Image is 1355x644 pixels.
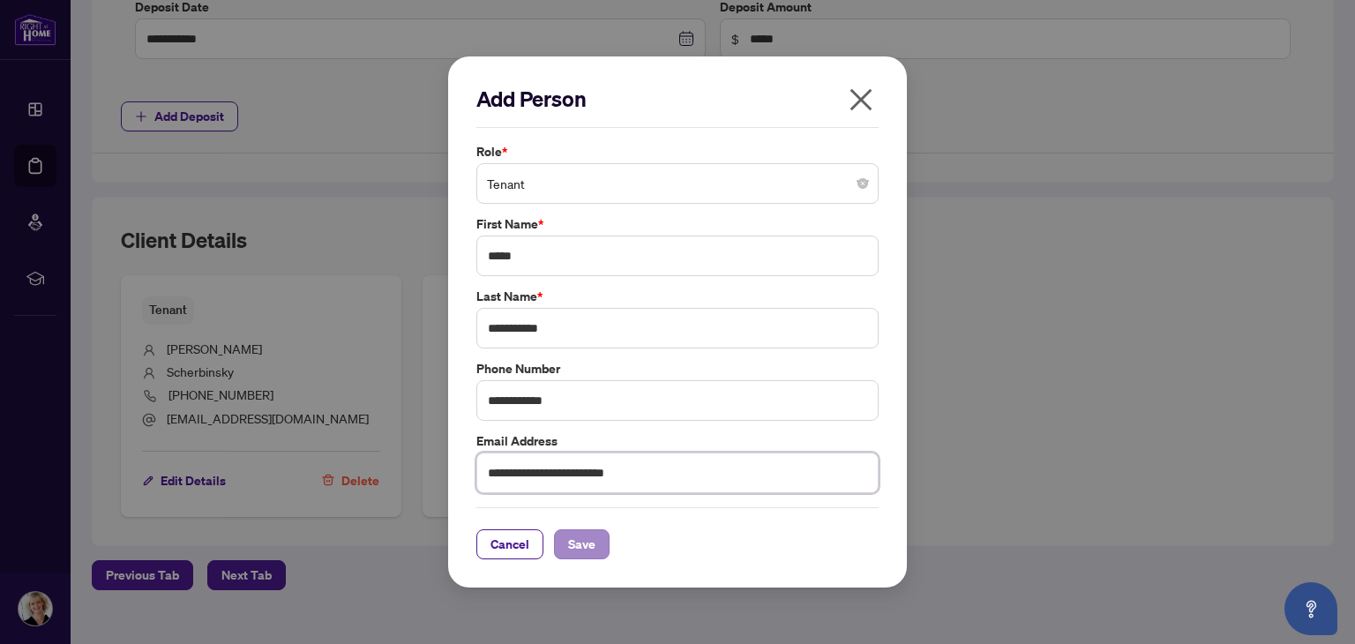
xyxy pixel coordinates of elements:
[568,530,595,558] span: Save
[476,214,879,234] label: First Name
[476,359,879,378] label: Phone Number
[476,287,879,306] label: Last Name
[476,85,879,113] h2: Add Person
[476,431,879,451] label: Email Address
[1284,582,1337,635] button: Open asap
[487,167,868,200] span: Tenant
[490,530,529,558] span: Cancel
[476,529,543,559] button: Cancel
[857,178,868,189] span: close-circle
[554,529,610,559] button: Save
[476,142,879,161] label: Role
[847,86,875,114] span: close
